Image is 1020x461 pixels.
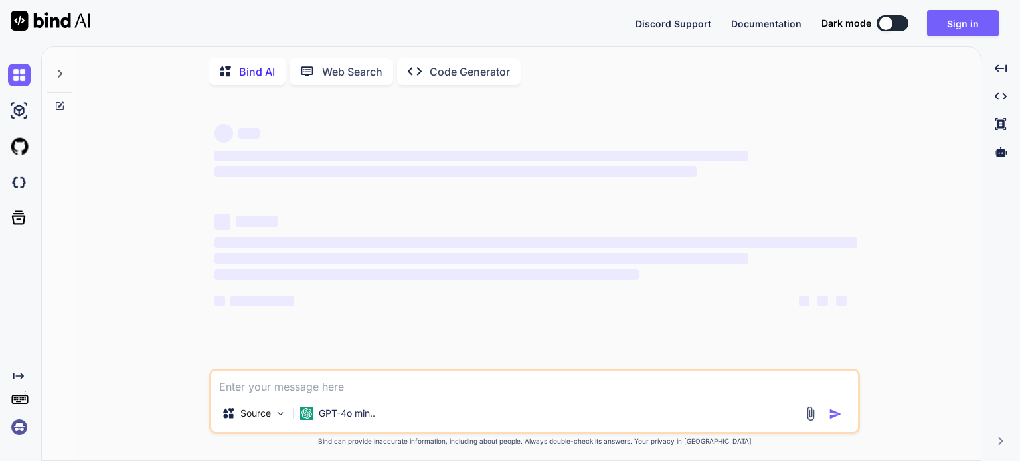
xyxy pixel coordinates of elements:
img: ai-studio [8,99,31,122]
p: GPT-4o min.. [319,407,375,420]
button: Documentation [731,17,802,31]
img: Pick Models [275,408,286,419]
span: ‌ [214,237,857,248]
button: Discord Support [636,17,711,31]
p: Web Search [322,64,382,80]
span: ‌ [214,296,225,306]
p: Bind can provide inaccurate information, including about people. Always double-check its answers.... [209,436,860,446]
img: attachment [803,406,818,421]
span: Dark mode [821,17,871,30]
span: Documentation [731,18,802,29]
span: ‌ [214,269,639,280]
img: darkCloudIdeIcon [8,171,31,194]
span: ‌ [214,124,233,143]
span: ‌ [817,296,828,306]
img: GPT-4o mini [300,407,313,420]
img: githubLight [8,135,31,158]
span: ‌ [214,253,748,264]
img: icon [829,407,842,421]
button: Sign in [927,10,999,36]
span: ‌ [238,128,260,139]
p: Bind AI [239,64,275,80]
img: Bind AI [11,11,90,31]
span: ‌ [236,216,278,227]
span: ‌ [799,296,809,306]
span: ‌ [230,296,294,306]
span: ‌ [214,214,230,230]
span: Discord Support [636,18,711,29]
span: ‌ [836,296,847,306]
span: ‌ [214,166,697,177]
p: Code Generator [430,64,510,80]
p: Source [240,407,271,420]
span: ‌ [214,151,748,161]
img: chat [8,64,31,86]
img: signin [8,416,31,438]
